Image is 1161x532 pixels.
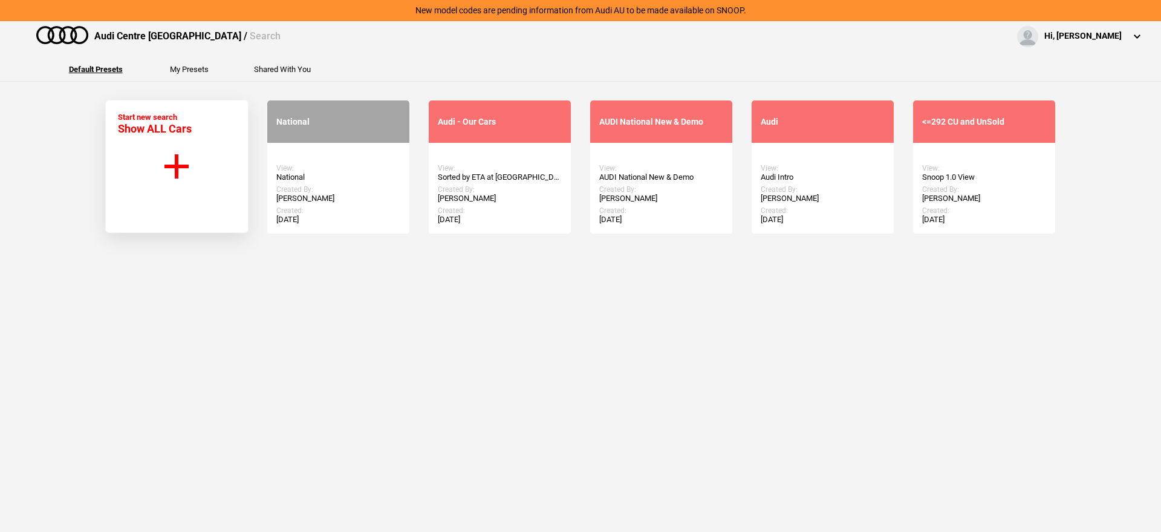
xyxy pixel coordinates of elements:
[438,185,562,194] div: Created By:
[761,215,885,225] div: [DATE]
[599,185,723,194] div: Created By:
[761,194,885,203] div: [PERSON_NAME]
[599,215,723,225] div: [DATE]
[438,172,562,182] div: Sorted by ETA at [GEOGRAPHIC_DATA]
[1044,30,1122,42] div: Hi, [PERSON_NAME]
[599,172,723,182] div: AUDI National New & Demo
[761,185,885,194] div: Created By:
[761,164,885,172] div: View:
[276,206,400,215] div: Created:
[922,206,1046,215] div: Created:
[599,117,723,127] div: AUDI National New & Demo
[438,117,562,127] div: Audi - Our Cars
[922,194,1046,203] div: [PERSON_NAME]
[250,30,281,42] span: Search
[438,164,562,172] div: View:
[922,172,1046,182] div: Snoop 1.0 View
[599,164,723,172] div: View:
[276,117,400,127] div: National
[922,215,1046,225] div: [DATE]
[254,65,311,73] button: Shared With You
[761,172,885,182] div: Audi Intro
[69,65,123,73] button: Default Presets
[276,164,400,172] div: View:
[438,194,562,203] div: [PERSON_NAME]
[922,185,1046,194] div: Created By:
[276,215,400,225] div: [DATE]
[118,122,192,135] span: Show ALL Cars
[276,185,400,194] div: Created By:
[118,113,192,135] div: Start new search
[105,100,249,233] button: Start new search Show ALL Cars
[276,194,400,203] div: [PERSON_NAME]
[922,117,1046,127] div: <=292 CU and UnSold
[599,206,723,215] div: Created:
[438,206,562,215] div: Created:
[761,117,885,127] div: Audi
[36,26,88,44] img: audi.png
[922,164,1046,172] div: View:
[276,172,400,182] div: National
[170,65,209,73] button: My Presets
[438,215,562,225] div: [DATE]
[599,194,723,203] div: [PERSON_NAME]
[761,206,885,215] div: Created:
[94,30,281,43] div: Audi Centre [GEOGRAPHIC_DATA] /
